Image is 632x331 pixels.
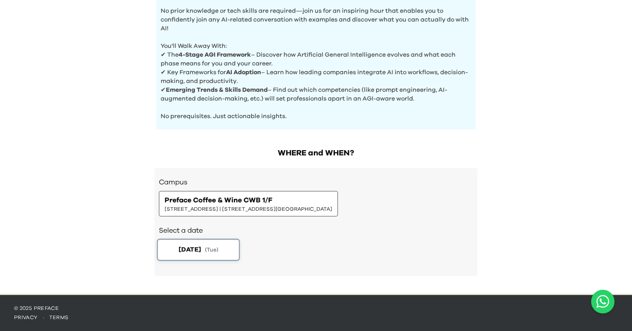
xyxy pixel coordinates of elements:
h2: WHERE and WHEN? [154,147,478,159]
span: · [38,315,49,320]
span: [STREET_ADDRESS] | [STREET_ADDRESS][GEOGRAPHIC_DATA] [165,205,332,212]
b: 4-Stage AGI Framework [179,52,251,58]
b: Emerging Trends & Skills Demand [166,87,268,93]
a: Chat with us on WhatsApp [591,290,614,313]
button: [DATE](Tue) [157,239,240,261]
p: ✔ Key Frameworks for – Learn how leading companies integrate AI into workflows, decision-making, ... [161,68,471,86]
h3: Campus [159,177,473,187]
span: [DATE] [179,245,201,254]
p: No prerequisites. Just actionable insights. [161,103,471,121]
a: terms [49,315,69,320]
h2: Select a date [159,225,473,236]
p: ✔ – Find out which competencies (like prompt engineering, AI-augmented decision-making, etc.) wil... [161,86,471,103]
button: Open WhatsApp chat [591,290,614,313]
span: ( Tue ) [205,246,218,253]
p: © 2025 Preface [14,305,618,312]
p: ✔ The – Discover how Artificial General Intelligence evolves and what each phase means for you an... [161,50,471,68]
p: You'll Walk Away With: [161,33,471,50]
a: privacy [14,315,38,320]
b: AI Adoption [226,69,261,76]
span: Preface Coffee & Wine CWB 1/F [165,195,273,205]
